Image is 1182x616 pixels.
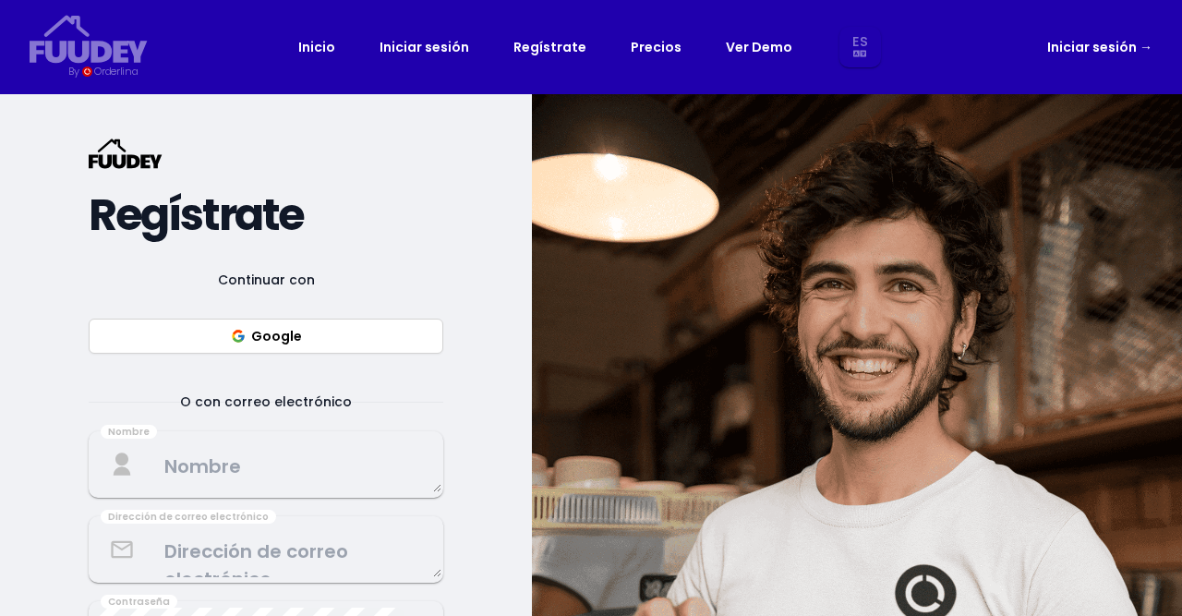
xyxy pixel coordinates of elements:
[68,64,78,79] div: By
[380,36,469,58] a: Iniciar sesión
[101,595,177,610] div: Contraseña
[1140,38,1152,56] span: →
[101,510,276,525] div: Dirección de correo electrónico
[298,36,335,58] a: Inicio
[89,319,443,354] button: Google
[30,15,148,64] svg: {/* Added fill="currentColor" here */} {/* This rectangle defines the background. Its explicit fi...
[513,36,586,58] a: Regístrate
[631,36,681,58] a: Precios
[1047,36,1152,58] a: Iniciar sesión
[94,64,138,79] div: Orderlina
[726,36,792,58] a: Ver Demo
[158,391,374,413] span: O con correo electrónico
[196,269,337,291] span: Continuar con
[89,199,443,232] h2: Regístrate
[101,425,157,440] div: Nombre
[89,139,163,169] svg: {/* Added fill="currentColor" here */} {/* This rectangle defines the background. Its explicit fi...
